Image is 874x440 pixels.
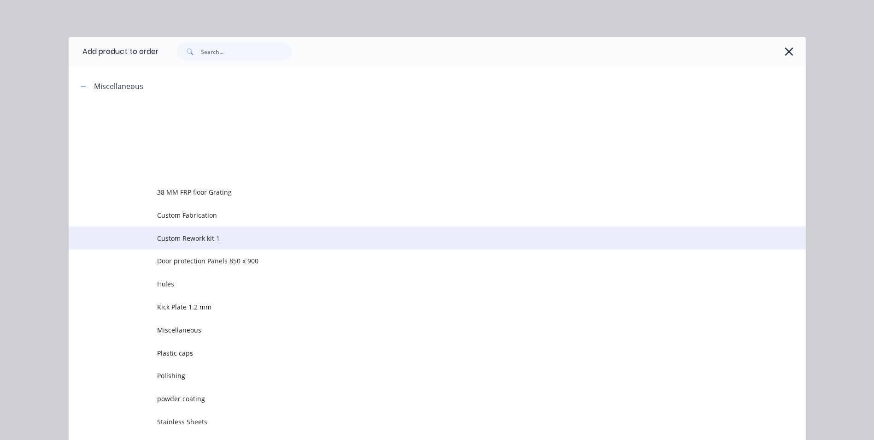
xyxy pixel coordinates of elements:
[157,187,676,197] span: 38 MM FRP floor Grating
[69,37,158,66] div: Add product to order
[157,233,676,243] span: Custom Rework kit 1
[157,210,676,220] span: Custom Fabrication
[157,256,676,266] span: Door protection Panels 850 x 900
[94,81,143,92] div: Miscellaneous
[157,371,676,381] span: Polishing
[157,348,676,358] span: Plastic caps
[157,394,676,404] span: powder coating
[157,325,676,335] span: Miscellaneous
[201,42,292,61] input: Search...
[157,417,676,427] span: Stainless Sheets
[157,302,676,312] span: Kick Plate 1.2 mm
[157,279,676,289] span: Holes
